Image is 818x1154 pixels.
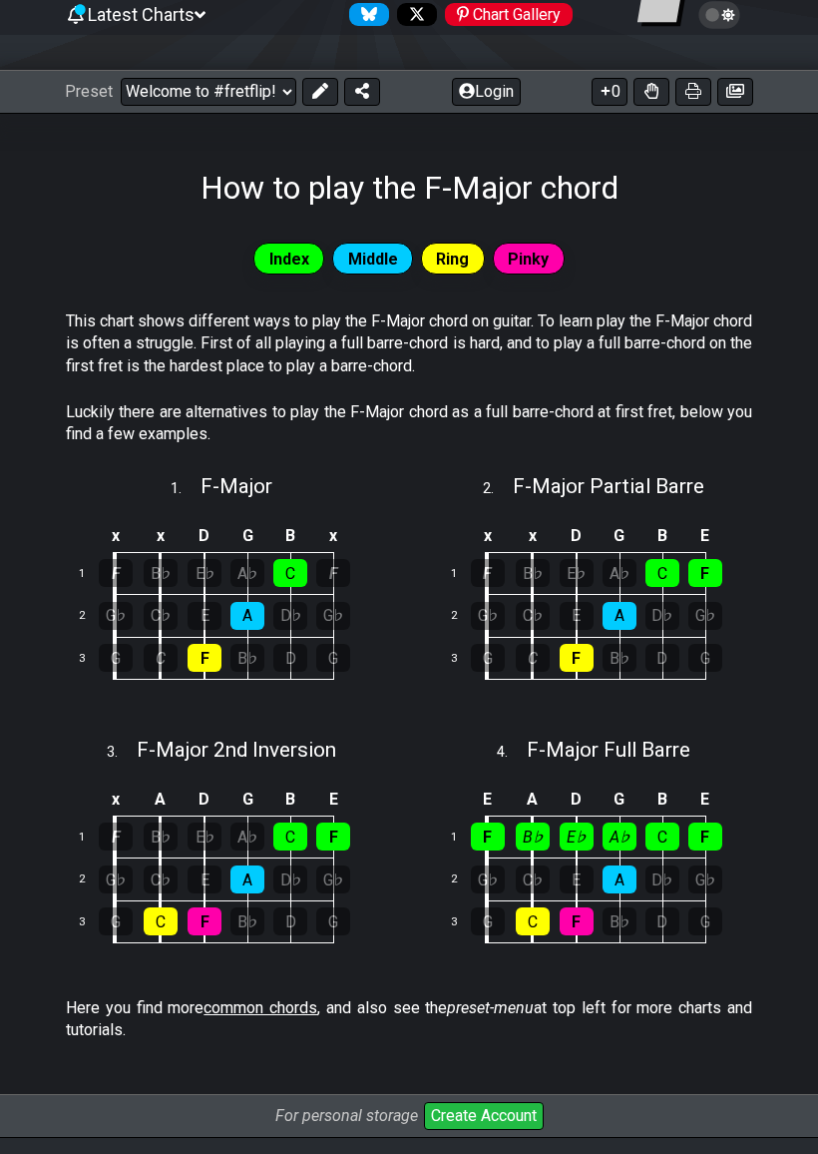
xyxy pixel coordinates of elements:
[226,521,269,554] td: G
[471,824,505,852] div: F
[633,79,669,107] button: Toggle Dexterity for all fretkits
[204,999,317,1018] span: common chords
[144,824,178,852] div: B♭
[683,521,726,554] td: E
[439,553,487,596] td: 1
[139,521,184,554] td: x
[510,785,555,818] td: A
[645,603,679,631] div: D♭
[312,785,355,818] td: E
[645,866,679,894] div: D♭
[344,79,380,107] button: Share Preset
[230,866,264,894] div: A
[312,521,355,554] td: x
[598,521,640,554] td: G
[316,603,350,631] div: G♭
[273,866,307,894] div: D♭
[439,638,487,681] td: 3
[273,603,307,631] div: D♭
[348,246,398,275] span: Middle
[275,1107,418,1126] i: For personal storage
[603,603,636,631] div: A
[188,645,221,673] div: F
[188,560,221,588] div: E♭
[683,785,726,818] td: E
[465,785,511,818] td: E
[527,739,690,763] span: F - Major Full Barre
[436,246,469,275] span: Ring
[555,521,599,554] td: D
[107,743,137,765] span: 3 .
[516,866,550,894] div: C♭
[316,908,350,936] div: G
[516,824,550,852] div: B♭
[483,479,513,501] span: 2 .
[144,560,178,588] div: B♭
[183,785,226,818] td: D
[452,79,521,107] button: Login
[471,560,505,588] div: F
[603,908,636,936] div: B♭
[137,739,336,763] span: F - Major 2nd Inversion
[516,560,550,588] div: B♭
[99,645,133,673] div: G
[560,645,594,673] div: F
[316,824,350,852] div: F
[510,521,555,554] td: x
[675,79,711,107] button: Print
[144,603,178,631] div: C♭
[645,560,679,588] div: C
[67,860,115,902] td: 2
[439,860,487,902] td: 2
[121,79,296,107] select: Preset
[67,901,115,944] td: 3
[316,560,350,588] div: F
[497,743,527,765] span: 4 .
[688,866,722,894] div: G♭
[439,901,487,944] td: 3
[144,645,178,673] div: C
[603,560,636,588] div: A♭
[67,638,115,681] td: 3
[188,603,221,631] div: E
[603,645,636,673] div: B♭
[230,603,264,631] div: A
[188,908,221,936] div: F
[688,560,722,588] div: F
[226,785,269,818] td: G
[67,596,115,639] td: 2
[640,785,683,818] td: B
[99,908,133,936] div: G
[188,866,221,894] div: E
[471,603,505,631] div: G♭
[688,645,722,673] div: G
[560,866,594,894] div: E
[269,521,312,554] td: B
[65,83,113,102] span: Preset
[560,908,594,936] div: F
[139,785,184,818] td: A
[273,560,307,588] div: C
[93,521,139,554] td: x
[471,866,505,894] div: G♭
[516,645,550,673] div: C
[66,402,752,447] p: Luckily there are alternatives to play the F-Major chord as a full barre-chord at first fret, bel...
[201,170,618,208] h1: How to play the F-Major chord
[513,475,704,499] span: F - Major Partial Barre
[66,998,752,1043] p: Here you find more , and also see the at top left for more charts and tutorials.
[171,479,201,501] span: 1 .
[230,645,264,673] div: B♭
[560,603,594,631] div: E
[230,824,264,852] div: A♭
[99,560,133,588] div: F
[603,866,636,894] div: A
[269,785,312,818] td: B
[516,603,550,631] div: C♭
[99,603,133,631] div: G♭
[603,824,636,852] div: A♭
[316,866,350,894] div: G♭
[708,7,731,25] span: Toggle light / dark theme
[717,79,753,107] button: Create image
[445,4,573,27] div: Chart Gallery
[66,311,752,378] p: This chart shows different ways to play the F-Major chord on guitar. To learn play the F-Major ch...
